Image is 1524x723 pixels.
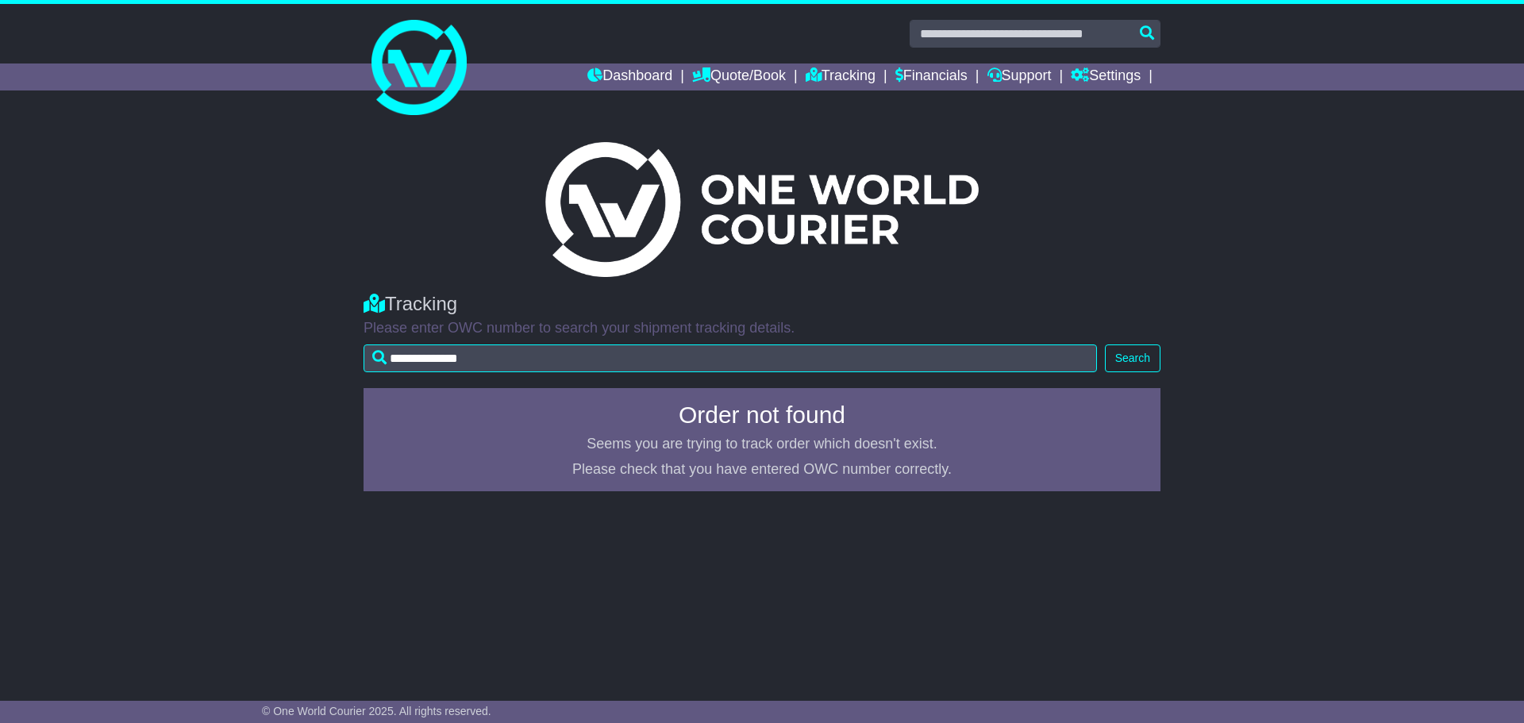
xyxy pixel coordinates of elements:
[373,436,1151,453] p: Seems you are trying to track order which doesn't exist.
[364,320,1160,337] p: Please enter OWC number to search your shipment tracking details.
[373,402,1151,428] h4: Order not found
[692,63,786,90] a: Quote/Book
[895,63,968,90] a: Financials
[545,142,979,277] img: Light
[262,705,491,717] span: © One World Courier 2025. All rights reserved.
[587,63,672,90] a: Dashboard
[364,293,1160,316] div: Tracking
[987,63,1052,90] a: Support
[806,63,876,90] a: Tracking
[373,461,1151,479] p: Please check that you have entered OWC number correctly.
[1071,63,1141,90] a: Settings
[1105,344,1160,372] button: Search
